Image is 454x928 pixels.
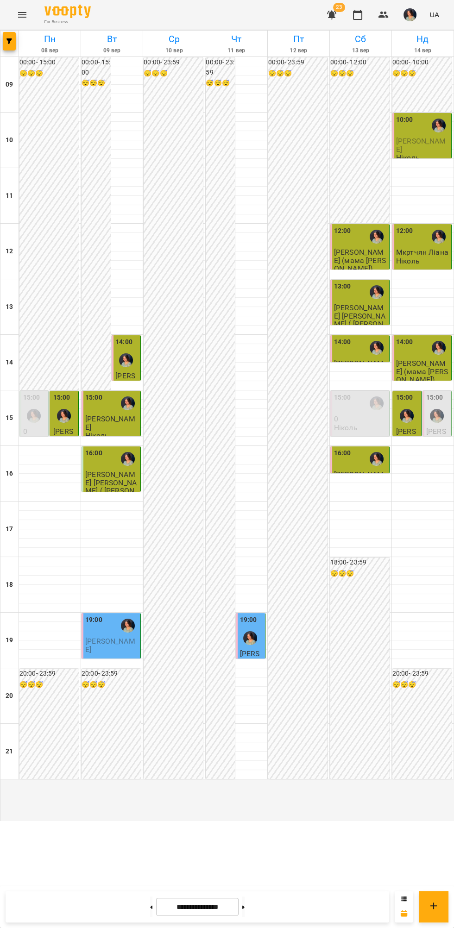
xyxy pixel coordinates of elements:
h6: 11 [6,191,13,201]
span: [PERSON_NAME] [PERSON_NAME] ( [PERSON_NAME]) [334,303,386,336]
h6: 😴😴😴 [268,69,328,79]
img: Ніколь [фоно] [121,396,135,410]
span: [PERSON_NAME] [85,637,135,653]
h6: Ср [145,32,203,46]
span: [PERSON_NAME] [85,414,135,431]
h6: 09 вер [82,46,141,55]
img: Ніколь [фоно] [370,285,384,299]
label: 13:00 [334,282,351,292]
h6: 10 [6,135,13,145]
label: 12:00 [396,226,413,236]
img: Ніколь [фоно] [121,452,135,466]
h6: 00:00 - 23:59 [206,57,235,77]
h6: 14 [6,357,13,368]
span: [PERSON_NAME] (мама [PERSON_NAME]) [53,427,76,484]
h6: 08 вер [20,46,79,55]
h6: 15 [6,413,13,423]
h6: 00:00 - 23:59 [268,57,328,68]
h6: 14 вер [393,46,452,55]
h6: 😴😴😴 [82,78,111,88]
h6: 20:00 - 23:59 [19,669,79,679]
label: 14:00 [396,337,413,347]
h6: 00:00 - 23:59 [144,57,203,68]
h6: 16 [6,469,13,479]
h6: 00:00 - 10:00 [392,57,452,68]
img: e7cc86ff2ab213a8ed988af7ec1c5bbe.png [404,8,416,21]
img: Ніколь [фоно] [57,409,71,423]
span: [PERSON_NAME] [334,470,384,487]
img: Voopty Logo [44,5,91,18]
h6: 12 [6,246,13,257]
label: 16:00 [85,448,102,458]
h6: 13 [6,302,13,312]
span: [PERSON_NAME] [240,649,259,674]
h6: 10 вер [145,46,203,55]
img: Ніколь [фоно] [370,396,384,410]
h6: Пт [269,32,328,46]
h6: 00:00 - 12:00 [330,57,390,68]
h6: 19 [6,635,13,646]
p: Ніколь [396,154,420,162]
button: UA [426,6,443,23]
span: [PERSON_NAME] (мама [PERSON_NAME]) [334,248,386,273]
h6: 11 вер [207,46,265,55]
p: Ніколь [396,257,420,265]
h6: 18 [6,580,13,590]
div: Ніколь [фоно] [370,341,384,355]
h6: 😴😴😴 [392,680,452,690]
label: 15:00 [23,393,40,403]
h6: 00:00 - 15:00 [82,57,111,77]
div: Ніколь [фоно] [121,619,135,633]
h6: 12 вер [269,46,328,55]
img: Ніколь [фоно] [400,409,414,423]
span: [PERSON_NAME] (мама [PERSON_NAME]) [334,359,386,384]
h6: Чт [207,32,265,46]
label: 15:00 [396,393,413,403]
img: Ніколь [фоно] [370,452,384,466]
h6: 😴😴😴 [19,680,79,690]
h6: 😴😴😴 [206,78,235,88]
span: [PERSON_NAME] [396,137,446,153]
img: Ніколь [фоно] [370,230,384,244]
label: 14:00 [334,337,351,347]
span: [PERSON_NAME] (мама [PERSON_NAME]) [396,427,418,484]
div: Ніколь [фоно] [119,353,133,367]
h6: 😴😴😴 [19,69,79,79]
span: [PERSON_NAME] (мама [PERSON_NAME]) [115,371,138,428]
h6: 20:00 - 23:59 [82,669,141,679]
img: Ніколь [фоно] [432,119,446,132]
h6: 😴😴😴 [330,69,390,79]
h6: 09 [6,80,13,90]
img: Ніколь [фоно] [432,230,446,244]
h6: 13 вер [331,46,390,55]
div: Ніколь [фоно] [27,409,41,423]
img: Ніколь [фоно] [430,409,444,423]
h6: Сб [331,32,390,46]
h6: 17 [6,524,13,534]
h6: 21 [6,746,13,757]
label: 12:00 [334,226,351,236]
span: [PERSON_NAME] [PERSON_NAME] ( [PERSON_NAME]) [85,470,138,503]
h6: 00:00 - 15:00 [19,57,79,68]
span: 23 [333,3,345,12]
span: [PERSON_NAME] (мама [PERSON_NAME]) [396,359,448,384]
div: Ніколь [фоно] [432,341,446,355]
button: Menu [11,4,33,26]
h6: 😴😴😴 [392,69,452,79]
label: 19:00 [85,615,102,625]
span: Мкртчян Ліана [396,248,448,257]
img: Ніколь [фоно] [243,631,257,645]
h6: 20:00 - 23:59 [392,669,452,679]
h6: 18:00 - 23:59 [330,558,390,568]
label: 16:00 [334,448,351,458]
p: Ніколь [23,436,46,452]
span: [PERSON_NAME] (мама [PERSON_NAME]) [426,427,448,484]
label: 15:00 [85,393,102,403]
